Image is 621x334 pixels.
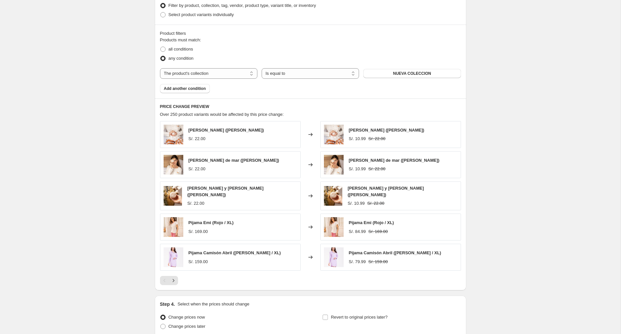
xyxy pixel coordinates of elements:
span: S/. 22.00 [189,166,206,171]
span: any condition [169,56,194,61]
span: S/. 159.00 [189,259,208,264]
span: S/. 169.00 [189,229,208,234]
h2: Step 4. [160,301,175,307]
span: [PERSON_NAME] y [PERSON_NAME] ([PERSON_NAME]) [348,186,424,197]
img: MOIXX-25-ENE-23-20136-copia_80x.jpg [324,247,344,267]
span: Revert to original prices later? [331,315,388,320]
span: S/. 159.00 [369,259,388,264]
span: S/. 22.00 [189,136,206,141]
nav: Pagination [160,276,178,285]
span: S/. 10.99 [349,166,366,171]
img: MOIXX-25-ENE-23-20136-copia_80x.jpg [164,247,183,267]
span: Change prices later [169,324,206,329]
span: NUEVA COLECCION [393,71,431,76]
span: all conditions [169,47,193,52]
span: Add another condition [164,86,206,91]
span: [PERSON_NAME] ([PERSON_NAME]) [189,128,264,133]
span: Pijama Camisón Abril ([PERSON_NAME] / XL) [349,250,441,255]
span: S/. 169.00 [369,229,388,234]
span: S/. 22.00 [187,201,204,206]
span: S/. 79.99 [349,259,366,264]
img: DSC5281-copia_80x.jpg [324,186,343,206]
button: NUEVA COLECCION [363,69,461,78]
span: S/. 22.00 [369,136,386,141]
img: DSC1411-copia_80x.jpg [164,217,183,237]
img: DSC5183-copia_80x.jpg [324,125,344,144]
button: Next [169,276,178,285]
img: DSC5183-copia_80x.jpg [164,125,183,144]
span: S/. 22.00 [369,166,386,171]
span: [PERSON_NAME] de mar ([PERSON_NAME]) [349,158,440,163]
span: S/. 84.99 [349,229,366,234]
span: Change prices now [169,315,205,320]
span: S/. 22.00 [367,201,384,206]
img: DSC5281-copia_80x.jpg [164,186,182,206]
div: Product filters [160,30,461,37]
span: Pijama Camisón Abril ([PERSON_NAME] / XL) [189,250,281,255]
p: Select when the prices should change [177,301,249,307]
span: Pijama Emi (Rojo / XL) [189,220,234,225]
span: Products must match: [160,37,201,42]
img: DSC5165-copia_80x.jpg [164,155,183,175]
img: DSC5165-copia_80x.jpg [324,155,344,175]
span: Over 250 product variants would be affected by this price change: [160,112,284,117]
span: Pijama Emi (Rojo / XL) [349,220,394,225]
button: Add another condition [160,84,210,93]
span: Filter by product, collection, tag, vendor, product type, variant title, or inventory [169,3,316,8]
span: S/. 10.99 [348,201,365,206]
span: [PERSON_NAME] y [PERSON_NAME] ([PERSON_NAME]) [187,186,264,197]
span: [PERSON_NAME] de mar ([PERSON_NAME]) [189,158,279,163]
span: Select product variants individually [169,12,234,17]
img: DSC1411-copia_80x.jpg [324,217,344,237]
span: S/. 10.99 [349,136,366,141]
h6: PRICE CHANGE PREVIEW [160,104,461,109]
span: [PERSON_NAME] ([PERSON_NAME]) [349,128,424,133]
